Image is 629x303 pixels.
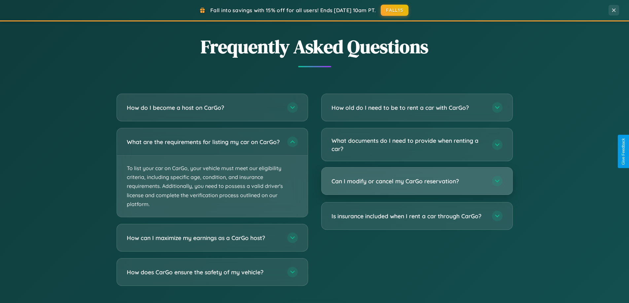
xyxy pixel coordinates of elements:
h3: What are the requirements for listing my car on CarGo? [127,138,281,146]
h3: What documents do I need to provide when renting a car? [332,136,485,153]
h2: Frequently Asked Questions [117,34,513,59]
h3: How do I become a host on CarGo? [127,104,281,112]
h3: How old do I need to be to rent a car with CarGo? [332,104,485,112]
h3: How can I maximize my earnings as a CarGo host? [127,234,281,242]
button: FALL15 [381,5,408,16]
h3: Can I modify or cancel my CarGo reservation? [332,177,485,185]
span: Fall into savings with 15% off for all users! Ends [DATE] 10am PT. [210,7,376,14]
div: Give Feedback [621,138,626,165]
h3: How does CarGo ensure the safety of my vehicle? [127,268,281,276]
p: To list your car on CarGo, your vehicle must meet our eligibility criteria, including specific ag... [117,156,308,217]
h3: Is insurance included when I rent a car through CarGo? [332,212,485,220]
